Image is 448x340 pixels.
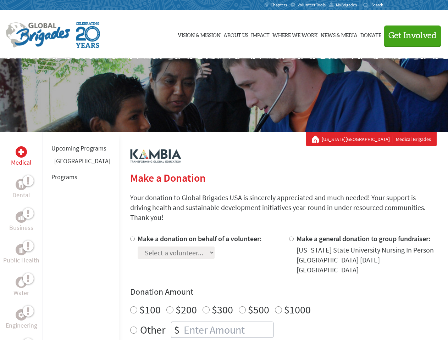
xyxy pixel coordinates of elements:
a: [GEOGRAPHIC_DATA] [54,157,110,165]
a: Impact [251,17,270,52]
a: Donate [360,17,381,52]
img: logo-kambia.png [130,149,181,163]
img: Dental [18,181,24,188]
img: Global Brigades Celebrating 20 Years [76,22,100,48]
div: Medical [16,146,27,158]
img: Public Health [18,246,24,253]
div: Medical Brigades [312,136,431,143]
h2: Make a Donation [130,171,437,184]
label: $300 [212,303,233,316]
a: Public HealthPublic Health [3,244,39,265]
a: DentalDental [12,179,30,200]
img: Water [18,278,24,286]
p: Engineering [6,321,37,330]
p: Your donation to Global Brigades USA is sincerely appreciated and much needed! Your support is dr... [130,193,437,222]
input: Search... [371,2,392,7]
label: Other [140,322,165,338]
a: EngineeringEngineering [6,309,37,330]
img: Medical [18,149,24,155]
a: Where We Work [272,17,318,52]
input: Enter Amount [182,322,273,338]
span: Get Involved [388,32,437,40]
li: Panama [51,156,110,169]
span: MyBrigades [336,2,357,8]
label: $500 [248,303,269,316]
button: Get Involved [384,25,441,46]
p: Medical [11,158,32,168]
a: Upcoming Programs [51,144,106,152]
div: Business [16,211,27,223]
label: Make a general donation to group fundraiser: [297,234,431,243]
a: [US_STATE][GEOGRAPHIC_DATA] [322,136,393,143]
a: About Us [223,17,248,52]
a: News & Media [321,17,358,52]
div: $ [171,322,182,338]
a: Programs [51,173,77,181]
label: Make a donation on behalf of a volunteer: [138,234,262,243]
p: Water [13,288,29,298]
a: MedicalMedical [11,146,32,168]
a: WaterWater [13,277,29,298]
img: Business [18,214,24,220]
div: Dental [16,179,27,190]
a: Vision & Mission [178,17,221,52]
div: Public Health [16,244,27,255]
span: Volunteer Tools [298,2,326,8]
span: Chapters [271,2,287,8]
label: $200 [176,303,197,316]
img: Engineering [18,312,24,318]
label: $1000 [284,303,311,316]
p: Dental [12,190,30,200]
label: $100 [139,303,161,316]
a: BusinessBusiness [9,211,33,233]
img: Global Brigades Logo [6,22,70,48]
div: [US_STATE] State University Nursing In Person [GEOGRAPHIC_DATA] [DATE] [GEOGRAPHIC_DATA] [297,245,437,275]
div: Engineering [16,309,27,321]
p: Public Health [3,255,39,265]
li: Upcoming Programs [51,141,110,156]
p: Business [9,223,33,233]
h4: Donation Amount [130,286,437,297]
li: Programs [51,169,110,185]
div: Water [16,277,27,288]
